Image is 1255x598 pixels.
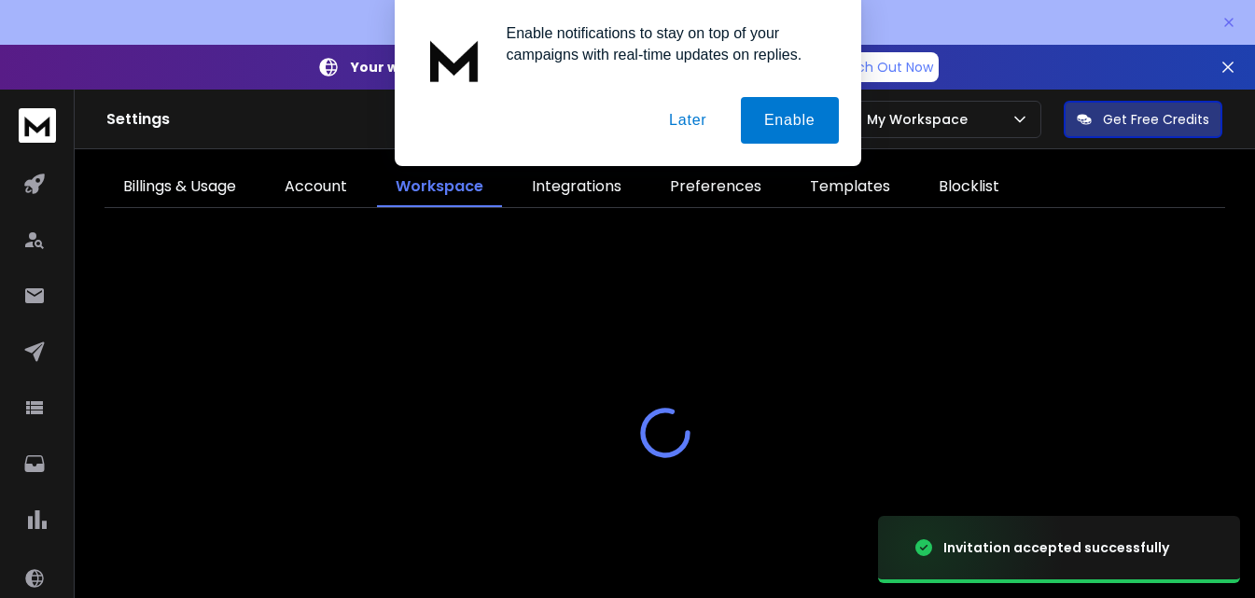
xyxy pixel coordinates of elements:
[492,22,839,65] div: Enable notifications to stay on top of your campaigns with real-time updates on replies.
[741,97,839,144] button: Enable
[943,538,1169,557] div: Invitation accepted successfully
[791,168,909,207] a: Templates
[266,168,366,207] a: Account
[513,168,640,207] a: Integrations
[920,168,1018,207] a: Blocklist
[651,168,780,207] a: Preferences
[417,22,492,97] img: notification icon
[377,168,502,207] a: Workspace
[105,168,255,207] a: Billings & Usage
[646,97,730,144] button: Later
